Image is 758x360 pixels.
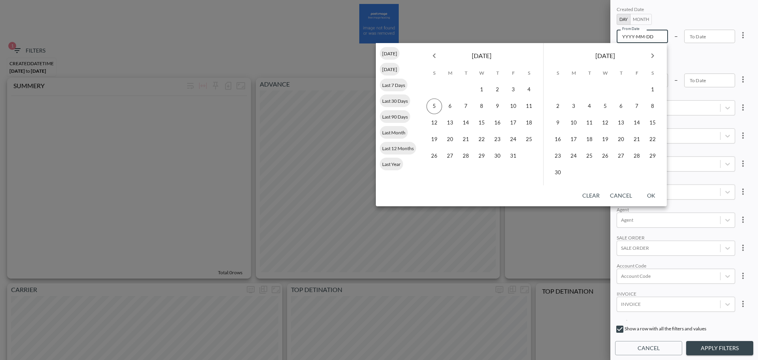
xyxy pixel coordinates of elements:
span: Tuesday [459,65,473,81]
label: From Date [622,26,640,31]
span: Friday [506,65,520,81]
div: Last 12 Months [380,142,416,155]
button: 3 [566,98,582,114]
button: 3 [505,82,521,98]
span: [DATE] [595,50,615,61]
button: 1 [474,82,490,98]
button: 25 [521,132,537,147]
button: 14 [458,115,474,131]
button: 22 [474,132,490,147]
button: 9 [550,115,566,131]
div: Last Year [380,158,403,170]
button: more [735,184,751,200]
button: Cancel [607,188,635,203]
span: Sunday [551,65,565,81]
button: 10 [566,115,582,131]
button: 8 [474,98,490,114]
div: INVOICE [617,291,735,297]
button: 5 [426,98,442,114]
button: 8 [645,98,660,114]
button: 16 [490,115,505,131]
span: Saturday [645,65,660,81]
span: Monday [443,65,457,81]
button: 7 [629,98,645,114]
button: more [735,27,751,43]
button: 25 [582,148,597,164]
button: 24 [566,148,582,164]
button: 28 [629,148,645,164]
button: Apply Filters [686,341,753,356]
button: 20 [613,132,629,147]
button: more [735,72,751,87]
button: Month [630,14,652,25]
div: Invoice for [617,319,735,325]
input: YYYY-MM-DD [617,30,668,43]
button: 22 [645,132,660,147]
div: GROUP [617,94,735,100]
div: Show a row with all the filters and values [615,324,753,337]
button: 13 [442,115,458,131]
div: Last 90 Days [380,110,410,123]
span: Last Year [380,161,403,167]
button: 17 [566,132,582,147]
button: more [735,296,751,312]
button: Next month [645,48,660,64]
button: 6 [613,98,629,114]
button: 13 [613,115,629,131]
button: 4 [582,98,597,114]
div: Last 7 Days [380,79,407,91]
input: YYYY-MM-DD [684,74,735,87]
button: more [735,100,751,115]
button: 24 [505,132,521,147]
button: 31 [505,148,521,164]
button: 19 [426,132,442,147]
button: 20 [442,132,458,147]
span: Friday [630,65,644,81]
button: 30 [490,148,505,164]
button: 6 [442,98,458,114]
div: Created Date [617,6,735,14]
button: 7 [458,98,474,114]
span: Thursday [614,65,628,81]
button: 10 [505,98,521,114]
button: 27 [613,148,629,164]
button: more [735,156,751,172]
button: 29 [474,148,490,164]
span: Last 7 Days [380,82,407,88]
div: GROUP ID [617,179,735,185]
span: Saturday [522,65,536,81]
button: 1 [645,82,660,98]
span: Last 30 Days [380,98,410,104]
button: more [735,212,751,228]
button: 23 [490,132,505,147]
button: Cancel [615,341,682,356]
div: SALE ORDER [617,235,735,241]
button: 28 [458,148,474,164]
span: Last Month [380,130,408,136]
button: 11 [521,98,537,114]
button: Clear [578,188,604,203]
button: 14 [629,115,645,131]
div: [DATE] [380,47,400,60]
span: [DATE] [380,66,400,72]
button: more [735,268,751,284]
div: Last Month [380,126,408,139]
button: 18 [521,115,537,131]
div: Last 30 Days [380,94,410,107]
div: Account Name [617,123,735,128]
span: Tuesday [582,65,597,81]
button: 2 [490,82,505,98]
span: [DATE] [380,51,400,57]
div: [DATE] [380,63,400,75]
div: Agent [617,207,735,213]
button: 4 [521,82,537,98]
button: 19 [597,132,613,147]
button: 17 [505,115,521,131]
button: Previous month [426,48,442,64]
button: 9 [490,98,505,114]
button: 5 [597,98,613,114]
div: DATA AREA [617,151,735,156]
span: Monday [567,65,581,81]
button: more [735,128,751,143]
span: Wednesday [475,65,489,81]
